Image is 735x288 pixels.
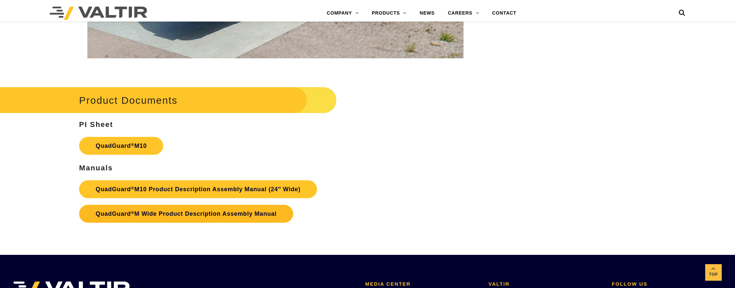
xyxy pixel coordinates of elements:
[488,281,602,287] h2: VALTIR
[441,7,485,20] a: CAREERS
[413,7,441,20] a: NEWS
[79,164,113,172] strong: Manuals
[365,281,479,287] h2: MEDIA CENTER
[79,180,317,198] a: QuadGuard®M10 Product Description Assembly Manual (24″ Wide)
[131,186,134,191] sup: ®
[50,7,147,20] img: Valtir
[485,7,523,20] a: CONTACT
[79,205,293,223] a: QuadGuard®M Wide Product Description Assembly Manual
[612,281,725,287] h2: FOLLOW US
[79,137,163,155] a: QuadGuard®M10
[320,7,365,20] a: COMPANY
[365,7,413,20] a: PRODUCTS
[705,271,722,278] span: Top
[131,142,134,147] sup: ®
[79,120,113,129] strong: PI Sheet
[131,210,134,215] sup: ®
[705,264,722,281] a: Top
